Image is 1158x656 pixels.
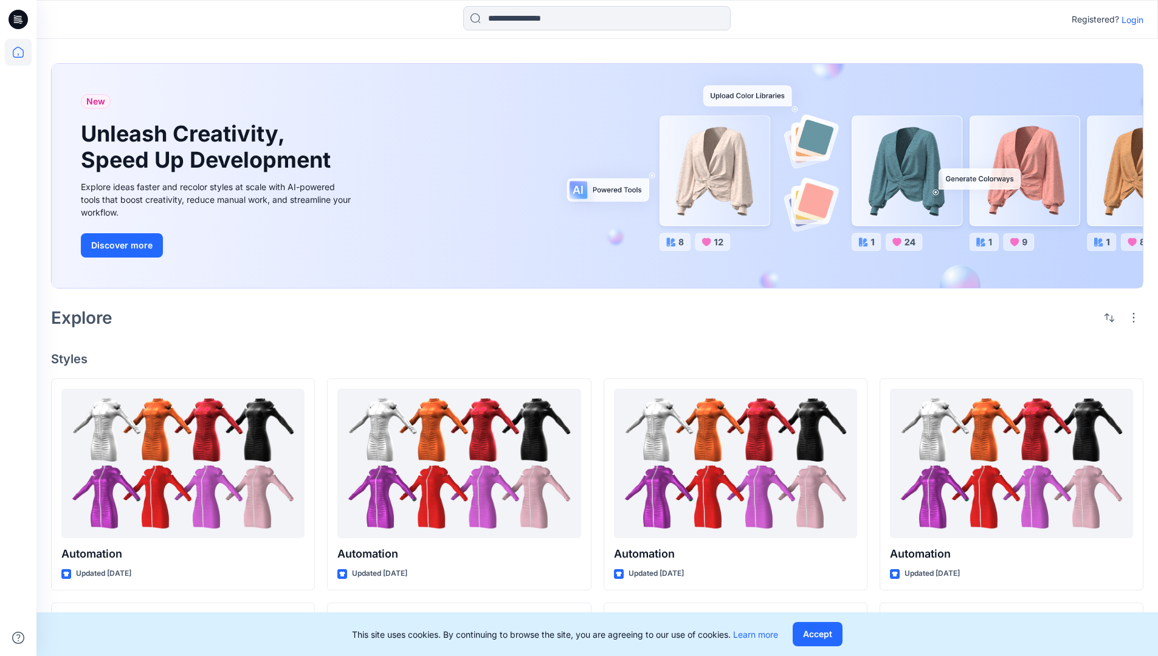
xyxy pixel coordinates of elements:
[614,389,857,539] a: Automation
[1122,13,1143,26] p: Login
[61,389,305,539] a: Automation
[86,94,105,109] span: New
[337,389,581,539] a: Automation
[76,567,131,580] p: Updated [DATE]
[614,545,857,562] p: Automation
[81,233,163,258] button: Discover more
[352,628,778,641] p: This site uses cookies. By continuing to browse the site, you are agreeing to our use of cookies.
[81,233,354,258] a: Discover more
[629,567,684,580] p: Updated [DATE]
[793,622,843,646] button: Accept
[61,545,305,562] p: Automation
[890,545,1133,562] p: Automation
[1072,12,1119,27] p: Registered?
[890,389,1133,539] a: Automation
[51,352,1143,366] h4: Styles
[81,121,336,173] h1: Unleash Creativity, Speed Up Development
[733,629,778,640] a: Learn more
[337,545,581,562] p: Automation
[51,308,112,327] h2: Explore
[905,567,960,580] p: Updated [DATE]
[352,567,407,580] p: Updated [DATE]
[81,180,354,219] div: Explore ideas faster and recolor styles at scale with AI-powered tools that boost creativity, red...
